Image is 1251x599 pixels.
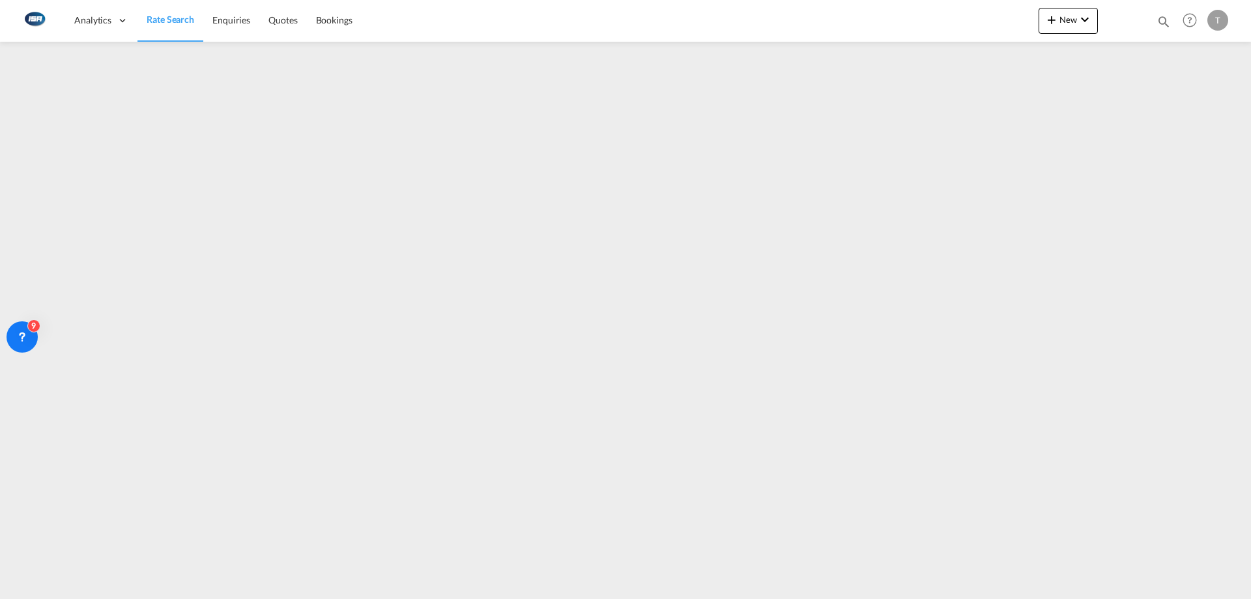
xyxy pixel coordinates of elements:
[1207,10,1228,31] div: T
[1044,14,1093,25] span: New
[20,6,49,35] img: 1aa151c0c08011ec8d6f413816f9a227.png
[10,531,55,579] iframe: Chat
[147,14,194,25] span: Rate Search
[1179,9,1201,31] span: Help
[74,14,111,27] span: Analytics
[1157,14,1171,34] div: icon-magnify
[212,14,250,25] span: Enquiries
[1044,12,1059,27] md-icon: icon-plus 400-fg
[1157,14,1171,29] md-icon: icon-magnify
[1179,9,1207,33] div: Help
[268,14,297,25] span: Quotes
[1077,12,1093,27] md-icon: icon-chevron-down
[1039,8,1098,34] button: icon-plus 400-fgNewicon-chevron-down
[316,14,352,25] span: Bookings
